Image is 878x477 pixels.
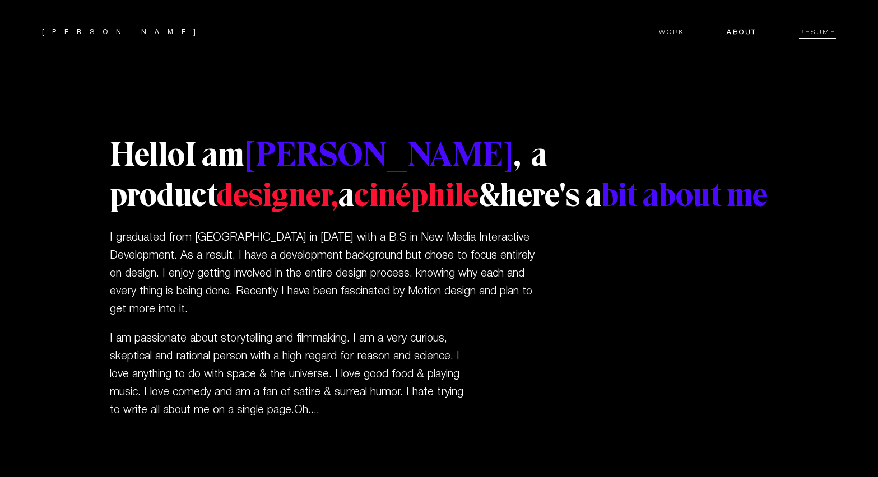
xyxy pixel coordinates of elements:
[479,175,500,215] span: &
[110,134,185,175] span: Hello
[42,29,204,36] a: [PERSON_NAME]
[110,134,547,215] span: I am , a product a
[727,29,757,39] span: About
[659,26,706,36] a: Work
[601,175,768,215] span: bit about me
[706,26,778,36] a: About
[659,29,685,39] span: Work
[778,26,836,36] a: Resume
[110,334,463,415] span: I am passionate about storytelling and filmmaking. I am a very curious, skeptical and rational pe...
[354,175,479,215] span: cinéphile
[294,405,319,415] span: Oh....
[216,175,338,215] span: designer,
[244,134,514,175] span: [PERSON_NAME]
[500,175,768,215] span: here's a
[110,233,535,315] span: I graduated from [GEOGRAPHIC_DATA] in [DATE] with a B.S in New Media Interactive Development. As ...
[799,29,836,39] span: Resume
